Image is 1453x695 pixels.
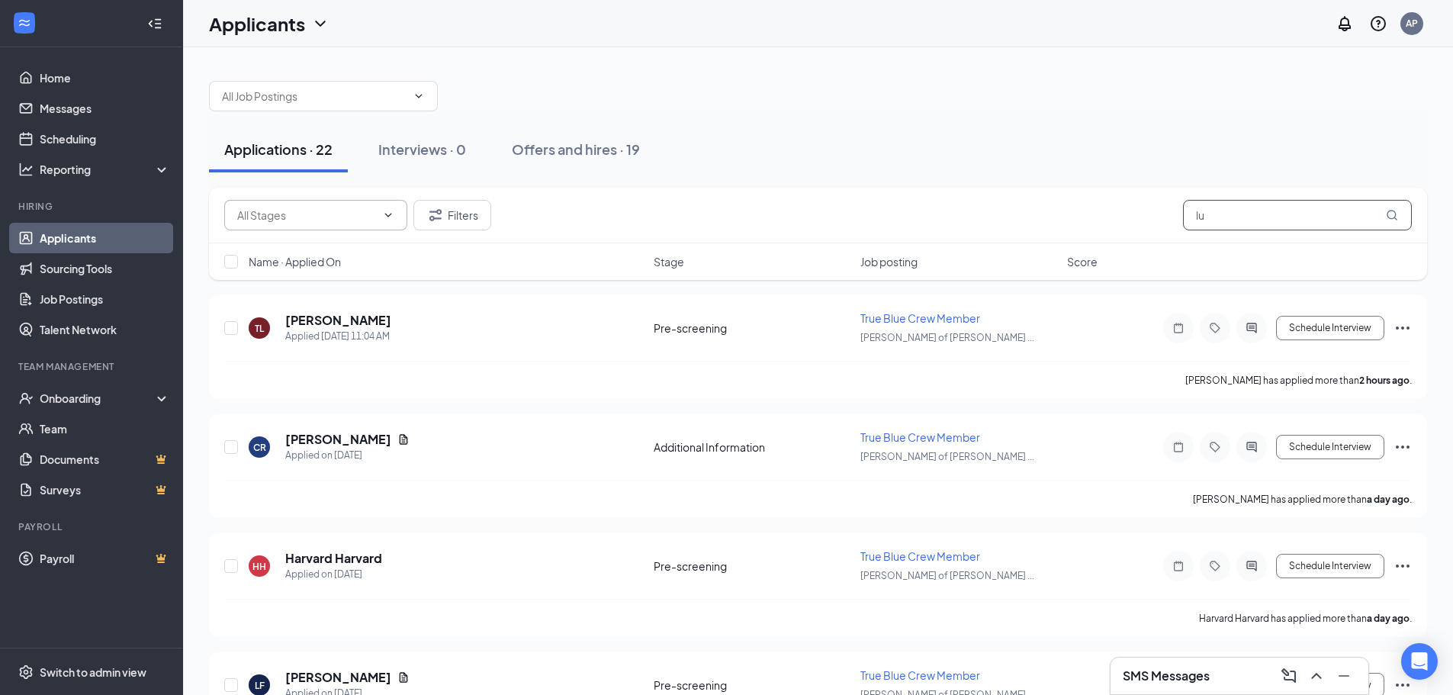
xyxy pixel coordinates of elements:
[512,140,640,159] div: Offers and hires · 19
[1169,441,1188,453] svg: Note
[249,254,341,269] span: Name · Applied On
[382,209,394,221] svg: ChevronDown
[1394,438,1412,456] svg: Ellipses
[1206,322,1224,334] svg: Tag
[285,312,391,329] h5: [PERSON_NAME]
[1199,612,1412,625] p: Harvard Harvard has applied more than .
[860,254,918,269] span: Job posting
[1307,667,1326,685] svg: ChevronUp
[1276,554,1384,578] button: Schedule Interview
[654,677,851,693] div: Pre-screening
[860,549,980,563] span: True Blue Crew Member
[18,162,34,177] svg: Analysis
[209,11,305,37] h1: Applicants
[426,206,445,224] svg: Filter
[1401,643,1438,680] div: Open Intercom Messenger
[40,124,170,154] a: Scheduling
[1276,316,1384,340] button: Schedule Interview
[860,332,1034,343] span: [PERSON_NAME] of [PERSON_NAME] ...
[1206,441,1224,453] svg: Tag
[18,360,167,373] div: Team Management
[40,543,170,574] a: PayrollCrown
[1169,322,1188,334] svg: Note
[40,664,146,680] div: Switch to admin view
[1394,319,1412,337] svg: Ellipses
[311,14,329,33] svg: ChevronDown
[1406,17,1418,30] div: AP
[413,200,491,230] button: Filter Filters
[413,90,425,102] svg: ChevronDown
[1369,14,1387,33] svg: QuestionInfo
[1242,560,1261,572] svg: ActiveChat
[1367,494,1410,505] b: a day ago
[378,140,466,159] div: Interviews · 0
[40,444,170,475] a: DocumentsCrown
[1185,374,1412,387] p: [PERSON_NAME] has applied more than .
[1332,664,1356,688] button: Minimize
[1277,664,1301,688] button: ComposeMessage
[654,320,851,336] div: Pre-screening
[222,88,407,105] input: All Job Postings
[18,664,34,680] svg: Settings
[285,567,382,582] div: Applied on [DATE]
[1367,613,1410,624] b: a day ago
[253,441,266,454] div: CR
[17,15,32,31] svg: WorkstreamLogo
[40,93,170,124] a: Messages
[1394,676,1412,694] svg: Ellipses
[237,207,376,224] input: All Stages
[654,439,851,455] div: Additional Information
[40,223,170,253] a: Applicants
[1123,668,1210,684] h3: SMS Messages
[654,254,684,269] span: Stage
[285,550,382,567] h5: Harvard Harvard
[40,253,170,284] a: Sourcing Tools
[255,322,264,335] div: TL
[654,558,851,574] div: Pre-screening
[18,391,34,406] svg: UserCheck
[1394,557,1412,575] svg: Ellipses
[40,391,157,406] div: Onboarding
[1336,14,1354,33] svg: Notifications
[40,314,170,345] a: Talent Network
[860,570,1034,581] span: [PERSON_NAME] of [PERSON_NAME] ...
[252,560,266,573] div: HH
[40,284,170,314] a: Job Postings
[1335,667,1353,685] svg: Minimize
[18,520,167,533] div: Payroll
[1242,441,1261,453] svg: ActiveChat
[1169,560,1188,572] svg: Note
[1280,667,1298,685] svg: ComposeMessage
[285,448,410,463] div: Applied on [DATE]
[860,451,1034,462] span: [PERSON_NAME] of [PERSON_NAME] ...
[18,200,167,213] div: Hiring
[40,162,171,177] div: Reporting
[1242,322,1261,334] svg: ActiveChat
[860,430,980,444] span: True Blue Crew Member
[1304,664,1329,688] button: ChevronUp
[1183,200,1412,230] input: Search in applications
[1206,560,1224,572] svg: Tag
[397,671,410,684] svg: Document
[40,413,170,444] a: Team
[285,669,391,686] h5: [PERSON_NAME]
[1359,375,1410,386] b: 2 hours ago
[1276,435,1384,459] button: Schedule Interview
[147,16,162,31] svg: Collapse
[1193,493,1412,506] p: [PERSON_NAME] has applied more than .
[1067,254,1098,269] span: Score
[40,63,170,93] a: Home
[255,679,265,692] div: LF
[285,329,391,344] div: Applied [DATE] 11:04 AM
[285,431,391,448] h5: [PERSON_NAME]
[860,311,980,325] span: True Blue Crew Member
[397,433,410,446] svg: Document
[860,668,980,682] span: True Blue Crew Member
[1386,209,1398,221] svg: MagnifyingGlass
[224,140,333,159] div: Applications · 22
[40,475,170,505] a: SurveysCrown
